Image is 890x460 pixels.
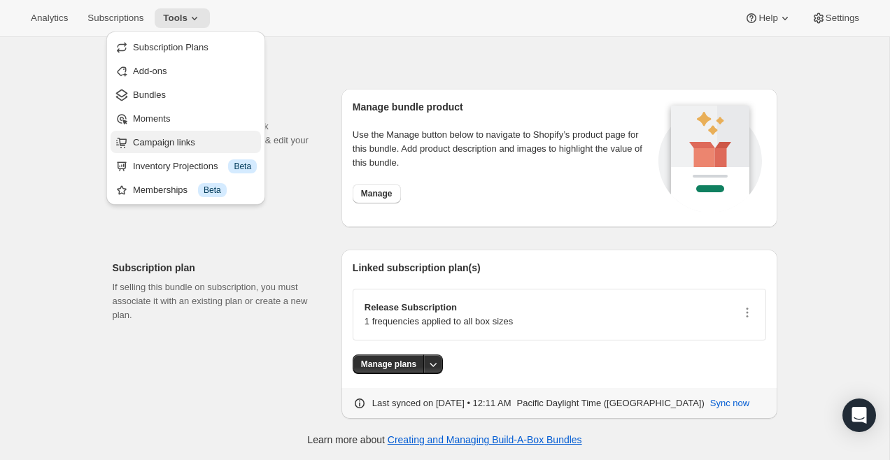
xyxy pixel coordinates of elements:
[22,8,76,28] button: Analytics
[133,113,170,124] span: Moments
[372,396,511,410] p: Last synced on [DATE] • 12:11 AM
[155,8,210,28] button: Tools
[803,8,868,28] button: Settings
[31,13,68,24] span: Analytics
[133,183,257,197] div: Memberships
[365,301,513,315] p: Release Subscription
[388,434,582,445] a: Creating and Managing Build-A-Box Bundles
[133,89,166,100] span: Bundles
[111,36,261,58] button: Subscription Plans
[133,66,167,76] span: Add-ons
[353,261,766,275] h2: Linked subscription plan(s)
[111,83,261,106] button: Bundles
[361,359,416,370] span: Manage plans
[133,159,257,173] div: Inventory Projections
[710,396,749,410] span: Sync now
[111,154,261,177] button: Inventory Projections
[517,396,705,410] p: Pacific Daylight Time ([GEOGRAPHIC_DATA])
[111,178,261,201] button: Memberships
[79,8,152,28] button: Subscriptions
[234,161,251,172] span: Beta
[111,131,261,153] button: Campaign links
[163,13,188,24] span: Tools
[111,107,261,129] button: Moments
[353,354,425,374] button: Manage plans
[702,392,758,415] button: Sync now
[826,13,859,24] span: Settings
[423,354,443,374] button: More actions
[111,59,261,82] button: Add-ons
[204,185,221,196] span: Beta
[307,433,581,447] p: Learn more about
[758,13,777,24] span: Help
[353,184,401,203] button: Manage
[361,188,393,199] span: Manage
[113,61,777,78] h2: Finalize
[353,100,654,114] h2: Manage bundle product
[365,315,513,329] p: 1 frequencies applied to all box sizes
[87,13,143,24] span: Subscriptions
[736,8,800,28] button: Help
[113,261,319,275] h2: Subscription plan
[133,137,195,148] span: Campaign links
[113,280,319,322] p: If selling this bundle on subscription, you must associate it with an existing plan or create a n...
[353,128,654,170] p: Use the Manage button below to navigate to Shopify’s product page for this bundle. Add product de...
[133,42,209,52] span: Subscription Plans
[842,398,876,432] div: Open Intercom Messenger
